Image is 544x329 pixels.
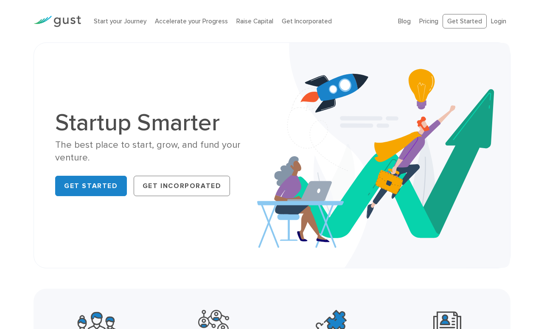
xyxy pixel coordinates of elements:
a: Get Incorporated [134,176,230,196]
h1: Startup Smarter [55,111,266,135]
img: Startup Smarter Hero [257,43,510,268]
a: Pricing [419,17,438,25]
a: Accelerate your Progress [155,17,228,25]
a: Raise Capital [236,17,273,25]
a: Get Started [55,176,127,196]
a: Start your Journey [94,17,146,25]
div: The best place to start, grow, and fund your venture. [55,139,266,164]
a: Blog [398,17,411,25]
a: Login [491,17,506,25]
a: Get Incorporated [282,17,332,25]
img: Gust Logo [34,16,81,27]
a: Get Started [443,14,487,29]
